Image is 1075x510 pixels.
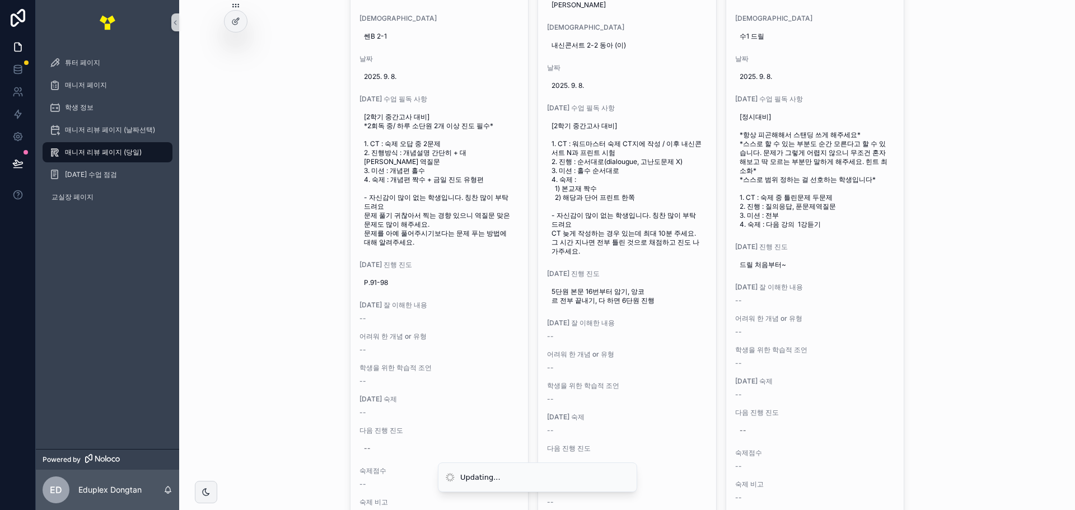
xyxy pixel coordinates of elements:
span: 날짜 [359,54,520,63]
span: 매니저 리뷰 페이지 (당일) [65,148,142,157]
span: 매니저 페이지 [65,81,107,90]
span: 날짜 [547,63,707,72]
a: 교실장 페이지 [43,187,172,207]
div: scrollable content [36,45,179,222]
span: 교실장 페이지 [52,193,94,202]
span: [정시대비] *항상 피곤해해서 스탠딩 쓰게 해주세요* *스스로 할 수 있는 부분도 순간 모른다고 할 수 있습니다. 문제가 그렇게 어렵지 않으니 무조건 혼자 해보고 딱 모르는 ... [740,113,891,229]
span: -- [547,426,554,435]
span: -- [735,390,742,399]
span: [DATE] 숙제 [735,377,895,386]
a: 학생 정보 [43,97,172,118]
div: -- [364,444,371,453]
span: 숙제 비고 [359,498,520,507]
span: 다음 진행 진도 [359,426,520,435]
span: 학생 정보 [65,103,94,112]
span: 숙제점수 [735,448,895,457]
span: 수1 드릴 [740,32,891,41]
span: [DATE] 수업 필독 사항 [547,104,707,113]
span: 학생을 위한 학습적 조언 [359,363,520,372]
span: [2학기 중간고사 대비] 1. CT : 워드마스터 숙제 CT지에 작성 / 이후 내신콘서트 N과 프린트 시험 2. 진행 : 순서대로(dialougue, 고난도문제 X) 3. 미... [551,121,703,256]
span: -- [547,498,554,507]
span: 드릴 처음부터~ [740,260,891,269]
span: 매니저 리뷰 페이지 (날짜선택) [65,125,155,134]
span: [DATE] 진행 진도 [359,260,520,269]
span: 튜터 페이지 [65,58,100,67]
span: -- [359,314,366,323]
a: 매니저 페이지 [43,75,172,95]
span: 내신콘서트 2-2 동아 (이) [551,41,703,50]
span: -- [547,332,554,341]
span: 날짜 [735,54,895,63]
span: [DATE] 수업 필독 사항 [359,95,520,104]
span: ED [50,483,62,497]
span: Powered by [43,455,81,464]
span: [DEMOGRAPHIC_DATA] [735,14,895,23]
span: [DATE] 수업 필독 사항 [735,95,895,104]
span: 2025. 9. 8. [364,72,515,81]
span: 다음 진행 진도 [735,408,895,417]
span: 5단원 본문 16번부터 암기, 앙코르 전부 끝내기, 다 하면 6단원 진행 [551,287,703,305]
span: [DATE] 진행 진도 [735,242,895,251]
span: [DEMOGRAPHIC_DATA] [547,23,707,32]
a: 매니저 리뷰 페이지 (당일) [43,142,172,162]
span: [DATE] 잘 이해한 내용 [735,283,895,292]
p: Eduplex Dongtan [78,484,142,495]
span: 어려워 한 개념 or 유형 [547,350,707,359]
span: P.91-98 [364,278,515,287]
span: -- [735,493,742,502]
span: [2학기 중간고사 대비] *2회독 중/ 하루 소단원 2개 이상 진도 필수* 1. CT : 숙제 오답 중 2문제 2. 진행방식 : 개념설명 간단히 + 대[PERSON_NAME]... [364,113,515,247]
span: -- [359,408,366,417]
span: [DATE] 숙제 [547,413,707,422]
span: 2025. 9. 8. [740,72,891,81]
span: -- [735,359,742,368]
span: 숙제 비고 [735,480,895,489]
div: -- [740,426,746,435]
span: 2025. 9. 8. [551,81,703,90]
span: -- [359,480,366,489]
a: 튜터 페이지 [43,53,172,73]
span: [DATE] 잘 이해한 내용 [547,319,707,327]
span: [DATE] 숙제 [359,395,520,404]
span: -- [547,395,554,404]
span: [DATE] 수업 점검 [65,170,117,179]
span: 숙제점수 [359,466,520,475]
img: App logo [99,13,116,31]
span: -- [359,345,366,354]
span: 학생을 위한 학습적 조언 [547,381,707,390]
span: 쎈B 2-1 [364,32,515,41]
span: [DATE] 잘 이해한 내용 [359,301,520,310]
a: [DATE] 수업 점검 [43,165,172,185]
div: Updating... [460,472,501,483]
span: -- [735,327,742,336]
span: -- [735,462,742,471]
span: 어려워 한 개념 or 유형 [735,314,895,323]
span: 어려워 한 개념 or 유형 [359,332,520,341]
span: [DEMOGRAPHIC_DATA] [359,14,520,23]
a: Powered by [36,449,179,470]
span: 학생을 위한 학습적 조언 [735,345,895,354]
span: -- [359,377,366,386]
span: [PERSON_NAME] [551,1,703,10]
a: 매니저 리뷰 페이지 (날짜선택) [43,120,172,140]
span: -- [735,296,742,305]
span: -- [547,363,554,372]
span: 다음 진행 진도 [547,444,707,453]
span: [DATE] 진행 진도 [547,269,707,278]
